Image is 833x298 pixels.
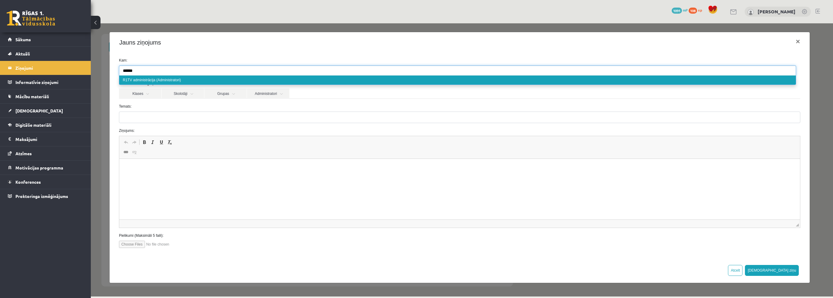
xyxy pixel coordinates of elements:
[39,115,48,123] a: Redo (Ctrl+Y)
[31,125,39,133] a: Link (Ctrl+K)
[8,104,83,118] a: [DEMOGRAPHIC_DATA]
[24,80,714,86] label: Temats:
[8,175,83,189] a: Konferences
[705,200,708,203] span: Resize
[8,132,83,146] a: Maksājumi
[8,61,83,75] a: Ziņojumi
[156,65,199,75] a: Administratori
[28,136,709,196] iframe: Editor, wiswyg-editor-47364029875380-1756797572-825
[8,47,83,61] a: Aktuāli
[637,242,652,253] button: Atcelt
[700,10,714,27] button: ×
[39,125,48,133] a: Unlink
[15,61,83,75] legend: Ziņojumi
[24,34,714,40] label: Kam:
[758,8,795,15] a: [PERSON_NAME]
[24,105,714,110] label: Ziņojums:
[31,115,39,123] a: Undo (Ctrl+Z)
[748,9,754,15] img: Jānis Tāre
[15,132,83,146] legend: Maksājumi
[28,65,71,75] a: Klases
[7,11,55,26] a: Rīgas 1. Tālmācības vidusskola
[49,115,58,123] a: Bold (Ctrl+B)
[698,8,702,12] span: xp
[71,65,113,75] a: Skolotāji
[689,8,705,12] a: 108 xp
[8,118,83,132] a: Digitālie materiāli
[689,8,697,14] span: 108
[15,75,83,89] legend: Informatīvie ziņojumi
[15,122,51,128] span: Digitālie materiāli
[654,242,708,253] button: [DEMOGRAPHIC_DATA] ziņu
[15,108,63,113] span: [DEMOGRAPHIC_DATA]
[8,32,83,46] a: Sākums
[66,115,75,123] a: Underline (Ctrl+U)
[8,89,83,103] a: Mācību materiāli
[15,94,49,99] span: Mācību materiāli
[8,146,83,160] a: Atzīmes
[8,189,83,203] a: Proktoringa izmēģinājums
[15,37,31,42] span: Sākums
[8,75,83,89] a: Informatīvie ziņojumi
[15,165,63,170] span: Motivācijas programma
[28,52,705,61] li: R1TV administrācija (Administratori)
[683,8,688,12] span: mP
[15,193,68,199] span: Proktoringa izmēģinājums
[28,15,70,24] h4: Jauns ziņojums
[15,179,41,185] span: Konferences
[672,8,688,12] a: 1091 mP
[15,51,30,56] span: Aktuāli
[8,161,83,175] a: Motivācijas programma
[24,57,714,63] label: Izvēlies adresātu grupas:
[672,8,682,14] span: 1091
[24,209,714,215] label: Pielikumi (Maksimāli 5 faili):
[58,115,66,123] a: Italic (Ctrl+I)
[15,151,32,156] span: Atzīmes
[114,65,156,75] a: Grupas
[75,115,83,123] a: Remove Format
